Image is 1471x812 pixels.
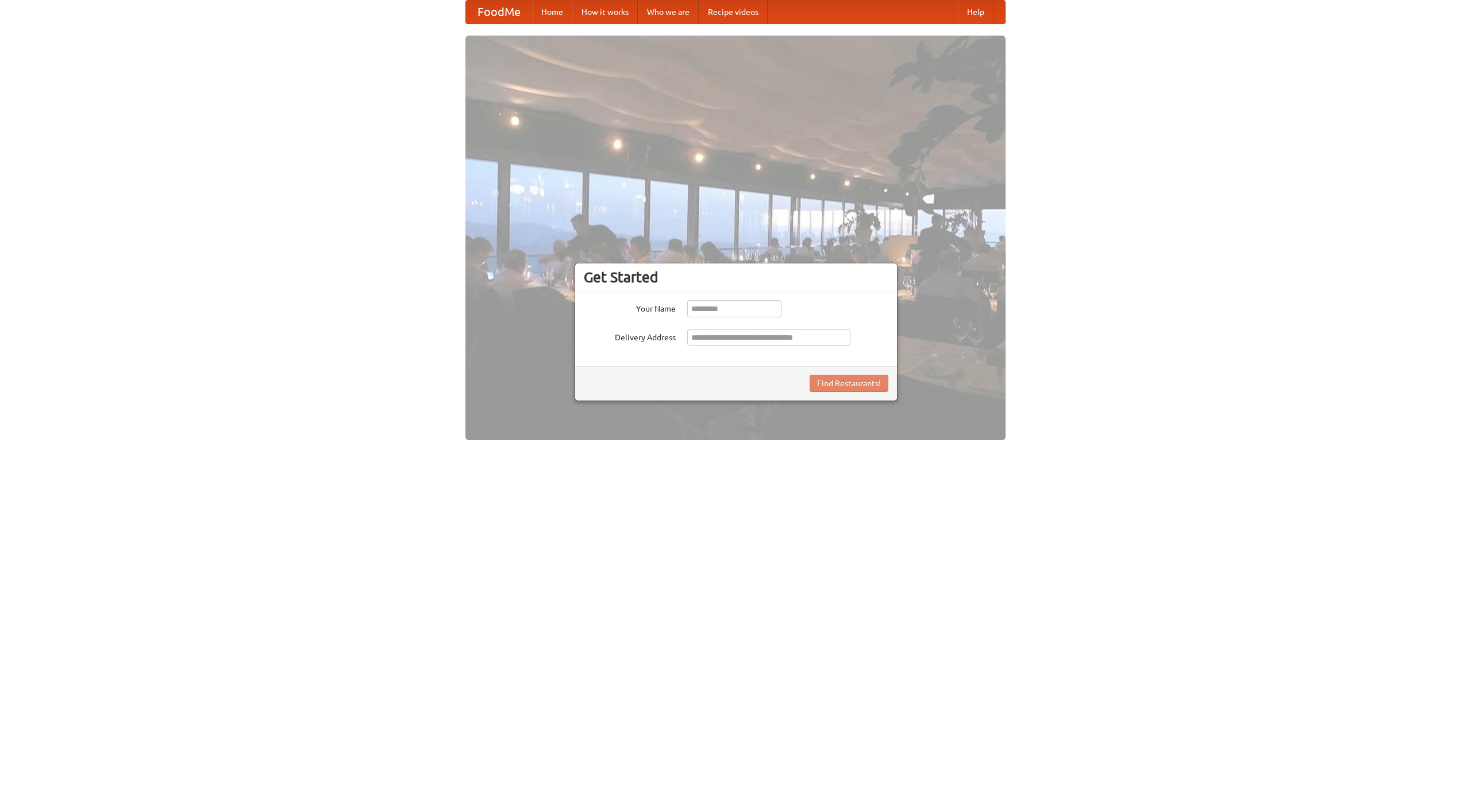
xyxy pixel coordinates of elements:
a: Recipe videos [699,1,768,24]
a: Help [958,1,993,24]
a: Who we are [638,1,699,24]
a: FoodMe [466,1,532,24]
label: Delivery Address [584,329,676,343]
button: Find Restaurants! [810,375,888,392]
h3: Get Started [584,269,888,286]
label: Your Name [584,300,676,314]
a: How it works [572,1,638,24]
a: Home [532,1,572,24]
